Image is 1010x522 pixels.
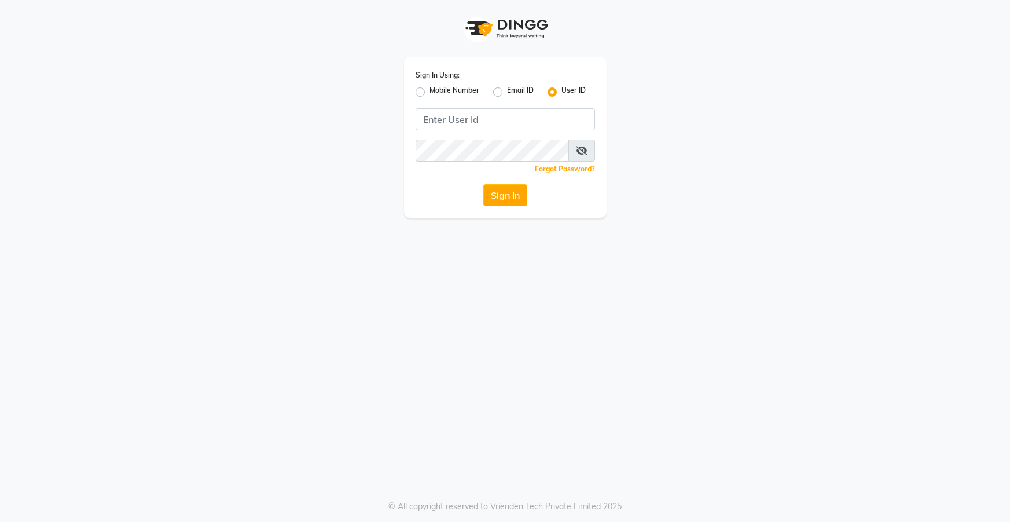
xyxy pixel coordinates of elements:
label: Mobile Number [429,85,479,99]
label: Sign In Using: [416,70,460,81]
label: User ID [561,85,586,99]
img: logo1.svg [459,12,552,46]
input: Username [416,108,595,130]
a: Forgot Password? [535,165,595,173]
input: Username [416,140,569,162]
label: Email ID [507,85,534,99]
button: Sign In [483,184,527,206]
